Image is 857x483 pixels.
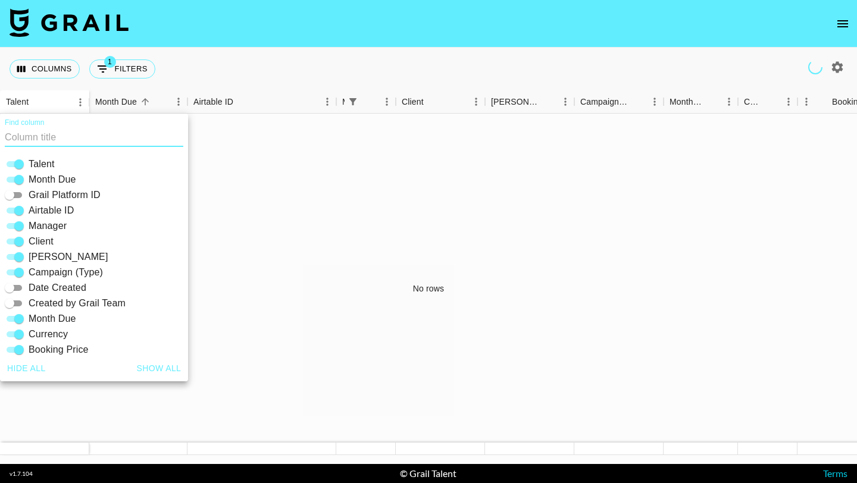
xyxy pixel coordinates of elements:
button: Menu [646,93,664,111]
div: Talent [6,90,29,114]
span: Month Due [29,312,76,326]
button: Menu [170,93,187,111]
div: Month Due [664,90,738,114]
div: 1 active filter [345,93,361,110]
button: Menu [780,93,797,111]
div: Campaign (Type) [580,90,629,114]
span: Client [29,234,54,249]
span: Grail Platform ID [29,188,101,202]
div: © Grail Talent [400,468,456,479]
span: Campaign (Type) [29,265,103,280]
span: Currency [29,327,68,341]
div: Airtable ID [187,90,336,114]
button: Menu [720,93,738,111]
span: Created by Grail Team [29,296,126,310]
span: Month Due [29,172,76,187]
div: Booker [485,90,574,114]
button: Show filters [89,59,155,79]
button: Show all [132,357,186,379]
button: Sort [233,93,250,110]
span: Talent [29,157,55,171]
div: Campaign (Type) [574,90,664,114]
span: Airtable ID [29,203,74,218]
button: Menu [378,93,396,111]
div: Client [402,90,424,114]
button: Sort [703,93,720,110]
button: Menu [797,93,815,111]
span: Refreshing managers, users, talent, clients, campaigns... [808,60,822,74]
button: Sort [540,93,556,110]
button: Menu [318,93,336,111]
div: Manager [336,90,396,114]
span: Manager [29,219,67,233]
div: Manager [342,90,345,114]
button: Select columns [10,59,80,79]
div: [PERSON_NAME] [491,90,540,114]
span: Booking Price [29,343,89,357]
div: Month Due [670,90,703,114]
span: [PERSON_NAME] [29,250,108,264]
div: Currency [744,90,763,114]
button: Sort [629,93,646,110]
a: Terms [823,468,847,479]
label: Find column [5,118,45,128]
button: Menu [467,93,485,111]
button: Menu [556,93,574,111]
button: Menu [71,93,89,111]
button: Hide all [2,357,51,379]
div: v 1.7.104 [10,470,33,478]
div: Currency [738,90,797,114]
button: Sort [137,93,154,110]
div: Month Due [89,90,187,114]
span: 1 [104,56,116,68]
button: Sort [763,93,780,110]
button: Sort [815,93,832,110]
button: Sort [29,94,45,111]
div: Client [396,90,485,114]
input: Column title [5,128,183,147]
div: Airtable ID [193,90,233,114]
button: Sort [424,93,440,110]
button: Show filters [345,93,361,110]
span: Date Created [29,281,86,295]
button: Sort [361,93,378,110]
img: Grail Talent [10,8,129,37]
button: open drawer [831,12,855,36]
div: Month Due [95,90,137,114]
